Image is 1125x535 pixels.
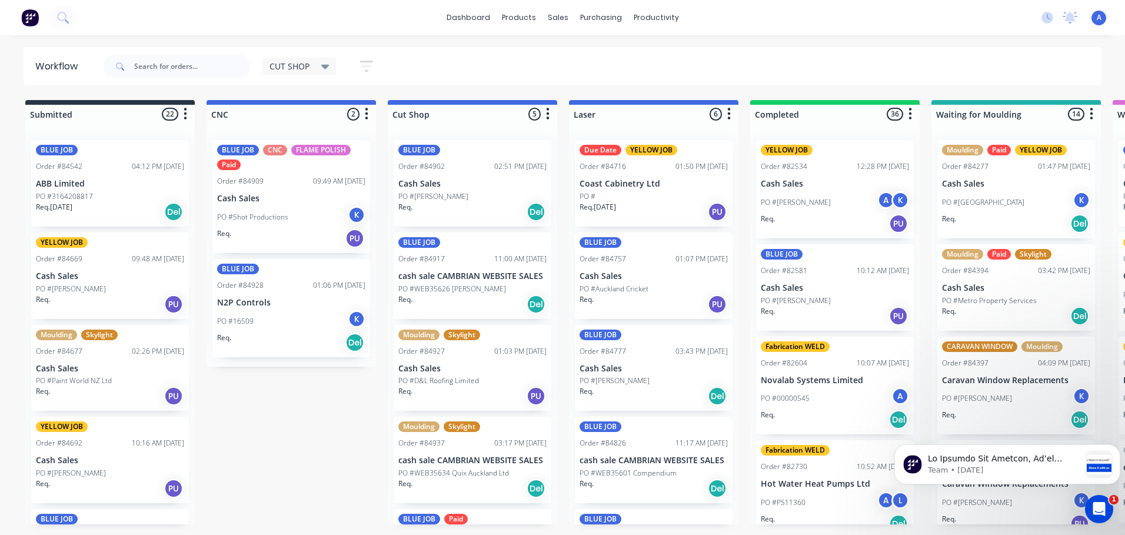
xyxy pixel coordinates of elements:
p: Req. [580,478,594,489]
div: 10:16 AM [DATE] [132,438,184,448]
p: Req. [217,228,231,239]
div: Order #84902 [398,161,445,172]
div: productivity [628,9,685,26]
div: BLUE JOB [398,237,440,248]
div: Due DateYELLOW JOBOrder #8471601:50 PM [DATE]Coast Cabinetry LtdPO #Req.[DATE]PU [575,140,733,227]
p: PO #WEB35626 [PERSON_NAME] [398,284,506,294]
p: PO #WEB35601 Compendium [580,468,677,478]
div: Skylight [81,330,118,340]
p: Cash Sales [36,364,184,374]
div: BLUE JOB [398,145,440,155]
div: Del [708,387,727,406]
p: Cash Sales [580,271,728,281]
a: dashboard [441,9,496,26]
div: Order #84669 [36,254,82,264]
p: PO #[PERSON_NAME] [398,191,468,202]
p: PO #Metro Property Services [942,295,1037,306]
p: Novalab Systems Limited [761,376,909,386]
div: BLUE JOB [36,145,78,155]
p: Cash Sales [942,179,1090,189]
div: A [877,191,895,209]
span: A [1097,12,1101,23]
p: Req. [36,294,50,305]
p: PO #Auckland Cricket [580,284,648,294]
div: K [1073,387,1090,405]
p: PO #Shot Productions [217,212,288,222]
p: Req. [942,514,956,524]
div: BLUE JOBOrder #8482611:17 AM [DATE]cash sale CAMBRIAN WEBSITE SALESPO #WEB35601 CompendiumReq.Del [575,417,733,503]
div: purchasing [574,9,628,26]
div: 03:42 PM [DATE] [1038,265,1090,276]
p: PO #PS11360 [761,497,806,508]
div: MouldingPaidYELLOW JOBOrder #8427701:47 PM [DATE]Cash SalesPO #[GEOGRAPHIC_DATA]KReq.Del [937,140,1095,238]
div: PU [1070,514,1089,533]
div: PU [527,387,545,406]
p: PO #[PERSON_NAME] [36,284,106,294]
div: Paid [987,249,1011,260]
div: PU [708,295,727,314]
div: BLUE JOBOrder #8454204:12 PM [DATE]ABB LimitedPO #3164208817Req.[DATE]Del [31,140,189,227]
div: Order #84917 [398,254,445,264]
p: PO #[PERSON_NAME] [580,376,650,386]
div: Del [527,202,545,221]
div: 01:50 PM [DATE] [675,161,728,172]
div: BLUE JOB [217,145,259,155]
div: BLUE JOB [761,249,803,260]
p: Req. [761,514,775,524]
p: PO #[PERSON_NAME] [942,393,1012,404]
div: FLAME POLISH [291,145,351,155]
div: Order #84777 [580,346,626,357]
div: Skylight [444,421,480,432]
div: Moulding [36,330,77,340]
div: MouldingPaidSkylightOrder #8439403:42 PM [DATE]Cash SalesPO #Metro Property ServicesReq.Del [937,244,1095,331]
div: Fabrication WELDOrder #8260410:07 AM [DATE]Novalab Systems LimitedPO #00000545AReq.Del [756,337,914,435]
div: Order #82604 [761,358,807,368]
div: Order #84909 [217,176,264,187]
div: A [891,387,909,405]
div: MouldingSkylightOrder #8493703:17 PM [DATE]cash sale CAMBRIAN WEBSITE SALESPO #WEB35634 Quix Auck... [394,417,551,503]
div: 03:43 PM [DATE] [675,346,728,357]
div: BLUE JOBOrder #8477703:43 PM [DATE]Cash SalesPO #[PERSON_NAME]Req.Del [575,325,733,411]
p: PO #[PERSON_NAME] [761,295,831,306]
div: sales [542,9,574,26]
div: BLUE JOB [580,421,621,432]
div: 04:09 PM [DATE] [1038,358,1090,368]
div: 04:12 PM [DATE] [132,161,184,172]
div: Order #82730 [761,461,807,472]
div: 09:49 AM [DATE] [313,176,365,187]
div: Skylight [444,330,480,340]
p: Cash Sales [580,364,728,374]
div: Moulding [398,421,440,432]
div: Del [527,479,545,498]
p: Req. [942,214,956,224]
div: Order #84928 [217,280,264,291]
p: ABB Limited [36,179,184,189]
div: BLUE JOB [36,514,78,524]
div: products [496,9,542,26]
div: Order #84927 [398,346,445,357]
p: Cash Sales [761,283,909,293]
p: PO # [580,191,595,202]
div: Moulding [398,330,440,340]
div: 01:06 PM [DATE] [313,280,365,291]
p: Req. [DATE] [580,202,616,212]
div: Order #84826 [580,438,626,448]
div: Order #84277 [942,161,988,172]
div: 01:07 PM [DATE] [675,254,728,264]
div: Paid [444,514,468,524]
p: Hot Water Heat Pumps Ltd [761,479,909,489]
div: Del [164,202,183,221]
p: cash sale CAMBRIAN WEBSITE SALES [398,271,547,281]
div: Order #84677 [36,346,82,357]
p: Req. [761,410,775,420]
div: Paid [217,159,241,170]
span: CUT SHOP [269,60,309,72]
div: K [1073,191,1090,209]
div: PU [708,202,727,221]
p: Req. [398,386,412,397]
div: BLUE JOB [580,330,621,340]
div: PU [164,295,183,314]
div: PU [164,479,183,498]
p: Cash Sales [398,364,547,374]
